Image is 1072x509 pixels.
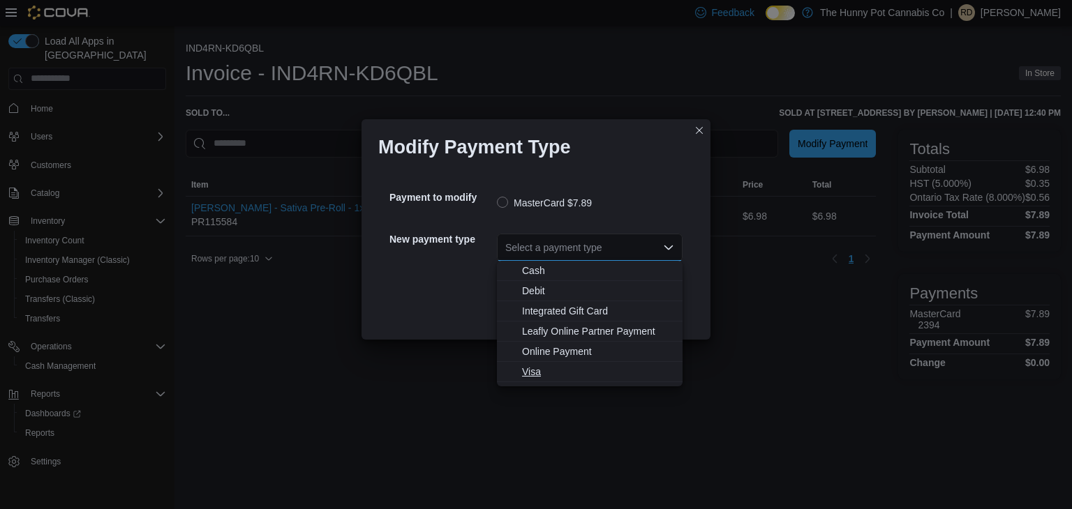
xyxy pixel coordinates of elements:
[522,344,674,358] span: Online Payment
[522,365,674,379] span: Visa
[663,242,674,253] button: Close list of options
[497,301,683,321] button: Integrated Gift Card
[497,362,683,382] button: Visa
[497,195,592,211] label: MasterCard $7.89
[389,225,494,253] h5: New payment type
[378,136,571,158] h1: Modify Payment Type
[522,284,674,298] span: Debit
[497,321,683,342] button: Leafly Online Partner Payment
[497,261,683,382] div: Choose from the following options
[522,264,674,278] span: Cash
[505,239,507,256] input: Accessible screen reader label
[497,281,683,301] button: Debit
[691,122,708,139] button: Closes this modal window
[522,324,674,338] span: Leafly Online Partner Payment
[522,304,674,318] span: Integrated Gift Card
[389,183,494,211] h5: Payment to modify
[497,342,683,362] button: Online Payment
[497,261,683,281] button: Cash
